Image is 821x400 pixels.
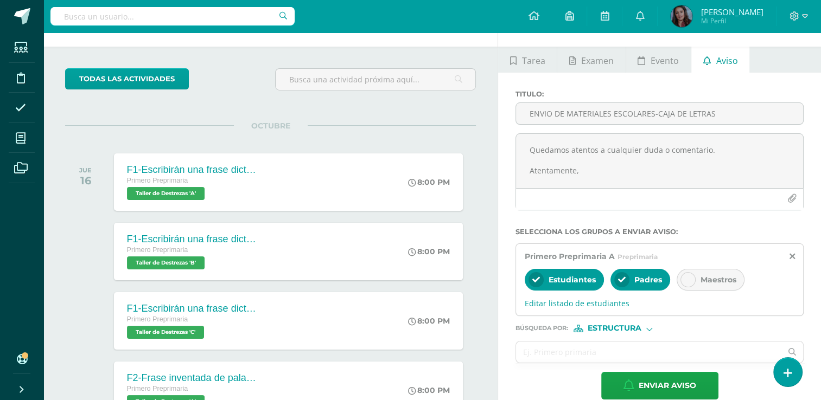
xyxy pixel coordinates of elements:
[127,326,204,339] span: Taller de Destrezas 'C'
[651,48,679,74] span: Evento
[127,246,188,254] span: Primero Preprimaria
[515,90,804,98] label: Titulo :
[525,298,794,308] span: Editar listado de estudiantes
[127,372,257,384] div: F2-Frase inventada de palabras con las combinaciones dr y tr.
[65,68,189,89] a: todas las Actividades
[549,275,596,285] span: Estudiantes
[408,385,450,395] div: 8:00 PM
[522,48,545,74] span: Tarea
[498,47,557,73] a: Tarea
[515,325,568,331] span: Búsqueda por :
[127,177,188,184] span: Primero Preprimaria
[516,103,803,124] input: Titulo
[671,5,692,27] img: 7527788fc198ece1fff13ce08f9bc757.png
[127,315,188,323] span: Primero Preprimaria
[276,69,476,90] input: Busca una actividad próxima aquí...
[516,341,781,363] input: Ej. Primero primaria
[127,234,257,245] div: F1-Escribirán una frase dictada con la combinación gl, tl y fl.
[127,164,257,176] div: F1-Escribirán una frase dictada con la combinación gl, tl y fl.
[50,7,295,25] input: Busca un usuario...
[634,275,662,285] span: Padres
[525,251,615,261] span: Primero Preprimaria A
[408,177,450,187] div: 8:00 PM
[516,134,803,188] textarea: Estimados padres de familia: Reciban un cordial saludo. Les informamos que, a partir del día [PER...
[618,253,658,261] span: Preprimaria
[626,47,691,73] a: Evento
[515,228,804,236] label: Selecciona los grupos a enviar aviso :
[234,121,308,131] span: OCTUBRE
[701,275,736,285] span: Maestros
[639,372,696,399] span: Enviar aviso
[691,47,749,73] a: Aviso
[127,385,188,392] span: Primero Preprimaria
[127,256,205,269] span: Taller de Destrezas 'B'
[127,303,257,314] div: F1-Escribirán una frase dictada con la combinación gl, tl y fl.
[408,247,450,256] div: 8:00 PM
[601,372,718,399] button: Enviar aviso
[79,174,92,187] div: 16
[716,48,737,74] span: Aviso
[581,48,614,74] span: Examen
[408,316,450,326] div: 8:00 PM
[701,7,763,17] span: [PERSON_NAME]
[79,166,92,174] div: JUE
[574,325,655,332] div: [object Object]
[588,325,641,331] span: Estructura
[127,187,205,200] span: Taller de Destrezas 'A'
[701,16,763,25] span: Mi Perfil
[557,47,625,73] a: Examen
